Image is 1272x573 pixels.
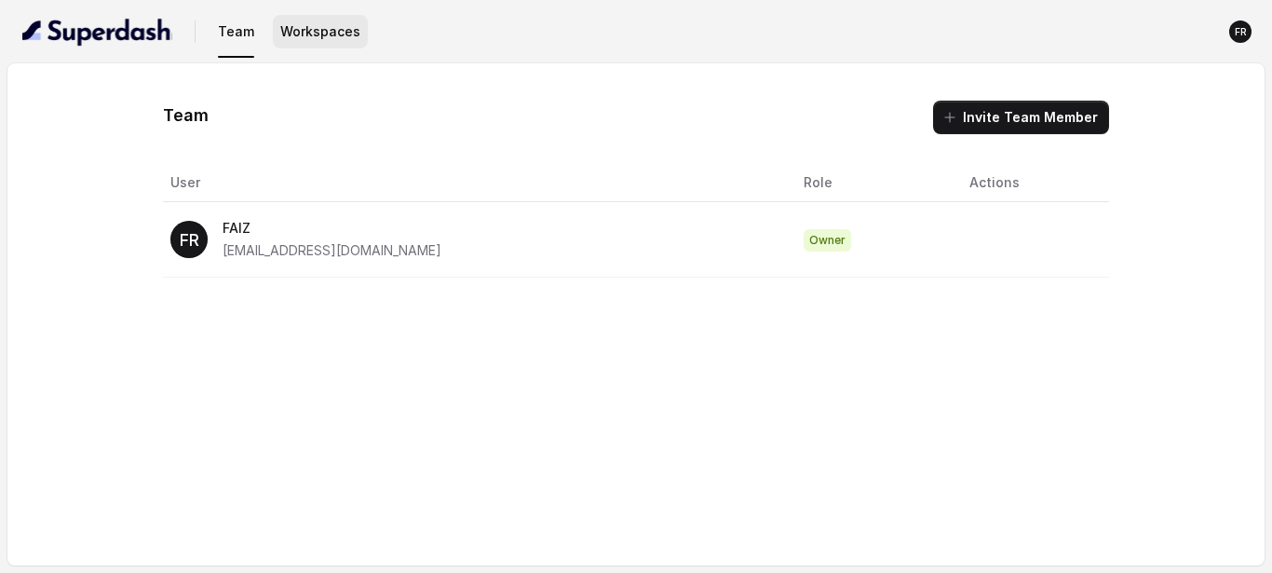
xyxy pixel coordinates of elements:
th: Actions [954,164,1110,202]
th: Role [789,164,954,202]
th: User [163,164,789,202]
button: Workspaces [273,15,368,48]
button: Invite Team Member [933,101,1109,134]
img: light.svg [22,17,172,47]
button: Team [210,15,262,48]
span: Owner [804,229,851,252]
p: FAIZ [223,217,441,239]
text: FR [180,230,199,250]
span: [EMAIL_ADDRESS][DOMAIN_NAME] [223,242,441,258]
h1: Team [163,101,209,130]
text: FR [1235,26,1247,38]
